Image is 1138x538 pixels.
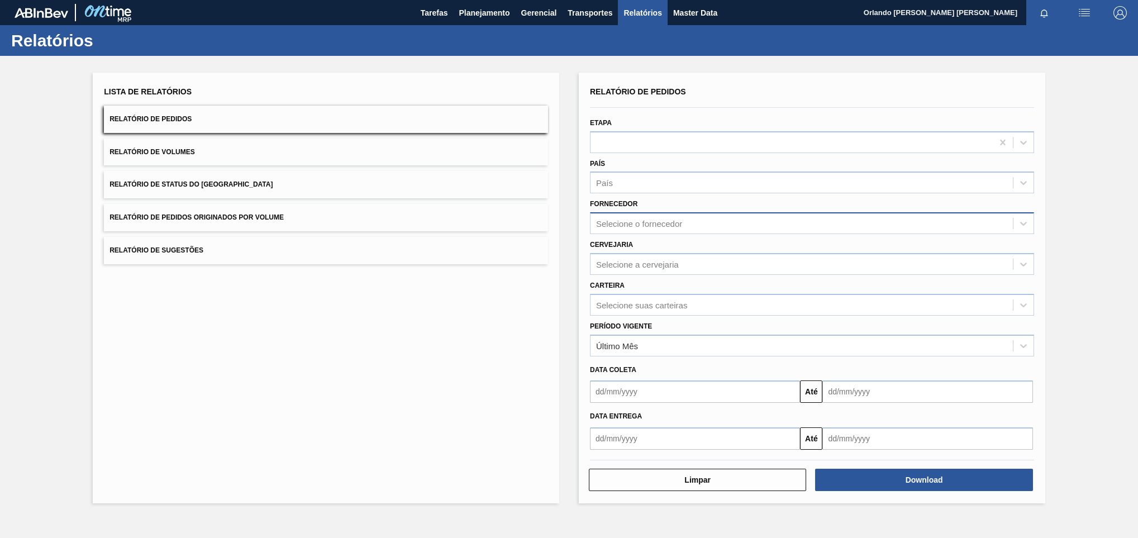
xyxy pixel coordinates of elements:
input: dd/mm/yyyy [590,427,800,450]
label: Etapa [590,119,612,127]
img: userActions [1078,6,1091,20]
span: Relatórios [623,6,661,20]
button: Até [800,427,822,450]
button: Download [815,469,1032,491]
span: Relatório de Status do [GEOGRAPHIC_DATA] [109,180,273,188]
div: Último Mês [596,341,638,350]
span: Planejamento [459,6,510,20]
span: Master Data [673,6,717,20]
img: TNhmsLtSVTkK8tSr43FrP2fwEKptu5GPRR3wAAAABJRU5ErkJggg== [15,8,68,18]
button: Limpar [589,469,806,491]
button: Relatório de Sugestões [104,237,548,264]
span: Gerencial [521,6,557,20]
div: País [596,178,613,188]
input: dd/mm/yyyy [590,380,800,403]
label: País [590,160,605,168]
div: Selecione suas carteiras [596,300,687,310]
span: Tarefas [421,6,448,20]
span: Transportes [568,6,612,20]
span: Relatório de Pedidos Originados por Volume [109,213,284,221]
span: Lista de Relatórios [104,87,192,96]
label: Cervejaria [590,241,633,249]
button: Relatório de Status do [GEOGRAPHIC_DATA] [104,171,548,198]
span: Relatório de Volumes [109,148,194,156]
input: dd/mm/yyyy [822,380,1032,403]
div: Selecione o fornecedor [596,219,682,228]
span: Relatório de Sugestões [109,246,203,254]
label: Carteira [590,282,625,289]
h1: Relatórios [11,34,209,47]
div: Selecione a cervejaria [596,259,679,269]
button: Relatório de Pedidos Originados por Volume [104,204,548,231]
img: Logout [1113,6,1127,20]
label: Fornecedor [590,200,637,208]
label: Período Vigente [590,322,652,330]
button: Relatório de Volumes [104,139,548,166]
button: Até [800,380,822,403]
input: dd/mm/yyyy [822,427,1032,450]
span: Data entrega [590,412,642,420]
span: Data coleta [590,366,636,374]
span: Relatório de Pedidos [590,87,686,96]
button: Notificações [1026,5,1062,21]
span: Relatório de Pedidos [109,115,192,123]
button: Relatório de Pedidos [104,106,548,133]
